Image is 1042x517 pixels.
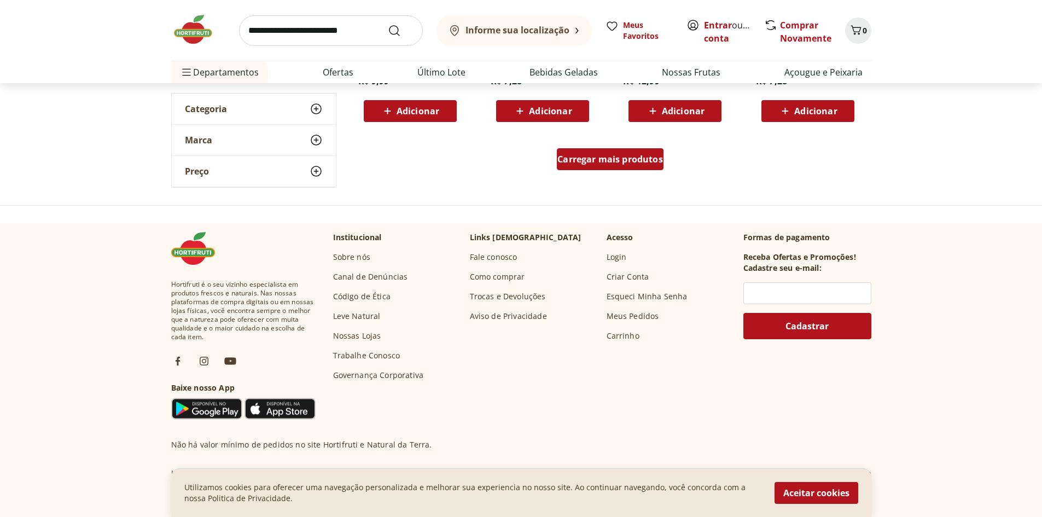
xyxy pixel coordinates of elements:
img: ytb [224,355,237,368]
img: fb [171,355,184,368]
h3: Receba Ofertas e Promoções! [743,252,856,263]
img: Hortifruti [171,13,226,46]
h3: Baixe nosso App [171,382,316,393]
p: Informações importantes: os itens pesáveis possuem peso médio em suas descrições, pois podem sofr... [171,468,871,501]
button: Informe sua localização [436,15,592,46]
a: Ofertas [323,66,353,79]
a: Último Lote [417,66,465,79]
a: Nossas Frutas [662,66,720,79]
button: Marca [172,125,336,155]
span: Meus Favoritos [623,20,673,42]
button: Adicionar [761,100,854,122]
span: Categoria [185,103,227,114]
b: Informe sua localização [465,24,569,36]
a: Carregar mais produtos [557,148,663,175]
span: Adicionar [662,107,705,115]
span: Cadastrar [785,322,829,330]
a: Entrar [704,19,732,31]
a: Meus Favoritos [606,20,673,42]
img: Google Play Icon [171,398,242,420]
p: Utilizamos cookies para oferecer uma navegação personalizada e melhorar sua experiencia no nosso ... [184,482,761,504]
span: Adicionar [397,107,439,115]
p: Institucional [333,232,382,243]
button: Aceitar cookies [775,482,858,504]
span: Marca [185,135,212,146]
a: Fale conosco [470,252,517,263]
a: Nossas Lojas [333,330,381,341]
span: Hortifruti é o seu vizinho especialista em produtos frescos e naturais. Nas nossas plataformas de... [171,280,316,341]
img: ig [197,355,211,368]
button: Carrinho [845,18,871,44]
button: Submit Search [388,24,414,37]
a: Esqueci Minha Senha [607,291,688,302]
a: Criar Conta [607,271,649,282]
button: Adicionar [496,100,589,122]
a: Carrinho [607,330,639,341]
img: App Store Icon [245,398,316,420]
a: Comprar Novamente [780,19,831,44]
button: Adicionar [364,100,457,122]
button: Menu [180,59,193,85]
img: Hortifruti [171,232,226,265]
button: Categoria [172,94,336,124]
span: ou [704,19,753,45]
span: Adicionar [529,107,572,115]
span: Adicionar [794,107,837,115]
a: Trocas e Devoluções [470,291,546,302]
a: Código de Ética [333,291,391,302]
p: Links [DEMOGRAPHIC_DATA] [470,232,581,243]
span: Preço [185,166,209,177]
a: Canal de Denúncias [333,271,408,282]
button: Adicionar [628,100,721,122]
span: 0 [863,25,867,36]
span: Departamentos [180,59,259,85]
a: Governança Corporativa [333,370,424,381]
h3: Cadastre seu e-mail: [743,263,822,274]
a: Açougue e Peixaria [784,66,863,79]
a: Sobre nós [333,252,370,263]
a: Bebidas Geladas [529,66,598,79]
p: Formas de pagamento [743,232,871,243]
span: Carregar mais produtos [557,155,663,164]
a: Login [607,252,627,263]
input: search [239,15,423,46]
a: Como comprar [470,271,525,282]
p: Acesso [607,232,633,243]
a: Meus Pedidos [607,311,659,322]
a: Leve Natural [333,311,381,322]
p: Não há valor mínimo de pedidos no site Hortifruti e Natural da Terra. [171,439,432,450]
a: Aviso de Privacidade [470,311,547,322]
a: Trabalhe Conosco [333,350,400,361]
button: Preço [172,156,336,187]
a: Criar conta [704,19,764,44]
button: Cadastrar [743,313,871,339]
